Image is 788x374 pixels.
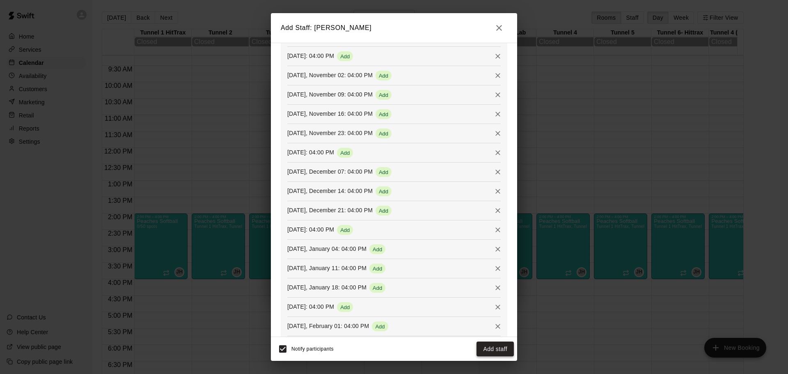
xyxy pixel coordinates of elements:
[337,304,353,310] span: Add
[492,224,504,236] button: Remove
[376,188,392,195] span: Add
[287,148,334,156] p: [DATE]: 04:00 PM
[287,206,373,214] p: [DATE], December 21: 04:00 PM
[492,282,504,294] button: Remove
[287,129,373,137] p: [DATE], November 23: 04:00 PM
[369,285,385,291] span: Add
[376,92,392,98] span: Add
[287,167,373,176] p: [DATE], December 07: 04:00 PM
[492,127,504,140] button: Remove
[492,204,504,217] button: Remove
[376,131,392,137] span: Add
[337,227,353,233] span: Add
[492,243,504,255] button: Remove
[492,147,504,159] button: Remove
[476,342,514,357] button: Add staff
[492,301,504,313] button: Remove
[492,89,504,101] button: Remove
[492,108,504,120] button: Remove
[287,71,373,79] p: [DATE], November 02: 04:00 PM
[492,166,504,178] button: Remove
[492,262,504,275] button: Remove
[376,169,392,175] span: Add
[369,246,385,252] span: Add
[376,111,392,117] span: Add
[271,13,517,43] h2: Add Staff: [PERSON_NAME]
[287,245,367,253] p: [DATE], January 04: 04:00 PM
[369,266,385,272] span: Add
[337,150,353,156] span: Add
[287,303,334,311] p: [DATE]: 04:00 PM
[287,110,373,118] p: [DATE], November 16: 04:00 PM
[287,322,369,330] p: [DATE], February 01: 04:00 PM
[492,69,504,82] button: Remove
[287,90,373,99] p: [DATE], November 09: 04:00 PM
[492,320,504,333] button: Remove
[287,283,367,291] p: [DATE], January 18: 04:00 PM
[337,53,353,60] span: Add
[492,185,504,197] button: Remove
[376,208,392,214] span: Add
[492,50,504,62] button: Remove
[372,324,388,330] span: Add
[376,73,392,79] span: Add
[287,52,334,60] p: [DATE]: 04:00 PM
[287,225,334,234] p: [DATE]: 04:00 PM
[291,346,334,352] span: Notify participants
[287,264,367,272] p: [DATE], January 11: 04:00 PM
[287,187,373,195] p: [DATE], December 14: 04:00 PM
